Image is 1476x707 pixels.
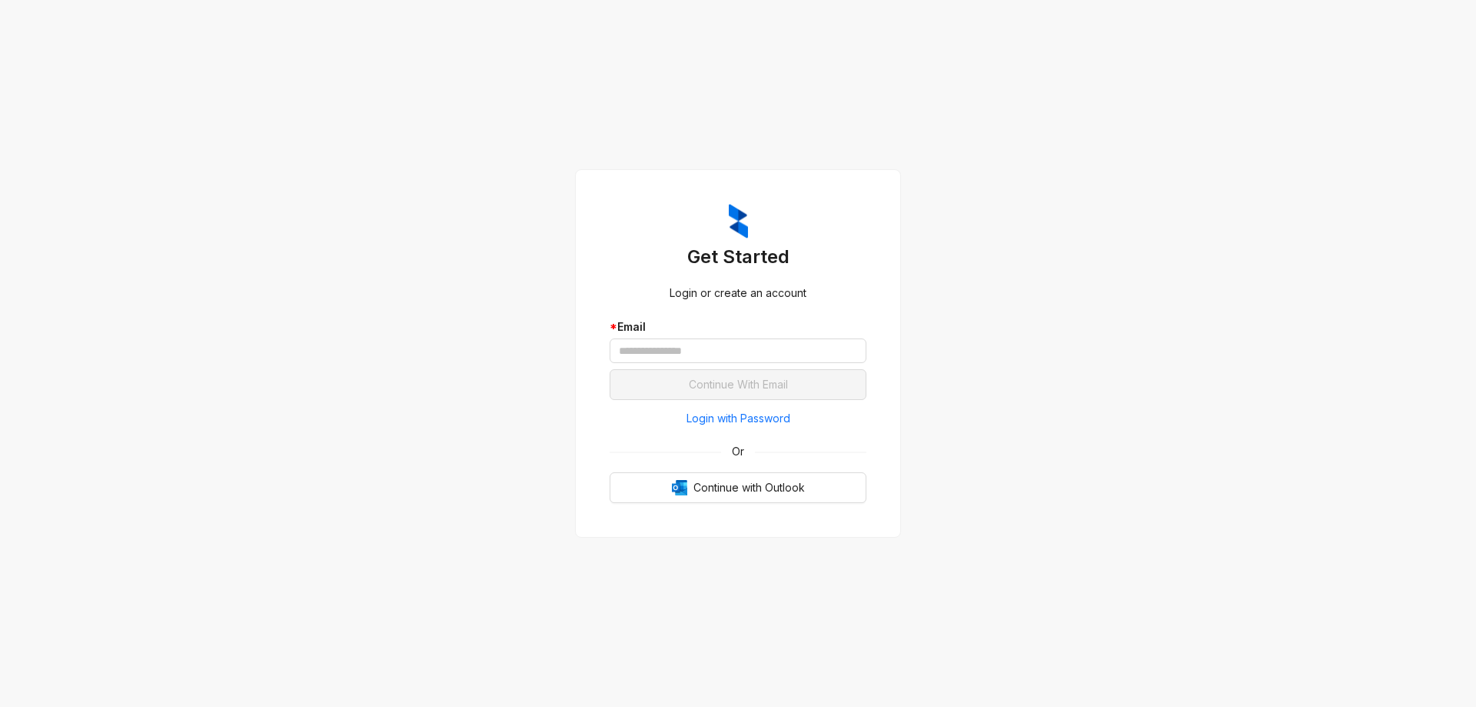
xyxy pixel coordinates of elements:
[610,318,866,335] div: Email
[610,245,866,269] h3: Get Started
[610,472,866,503] button: OutlookContinue with Outlook
[610,285,866,302] div: Login or create an account
[672,480,687,495] img: Outlook
[729,204,748,239] img: ZumaIcon
[610,406,866,431] button: Login with Password
[610,369,866,400] button: Continue With Email
[686,410,790,427] span: Login with Password
[721,443,755,460] span: Or
[693,479,805,496] span: Continue with Outlook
